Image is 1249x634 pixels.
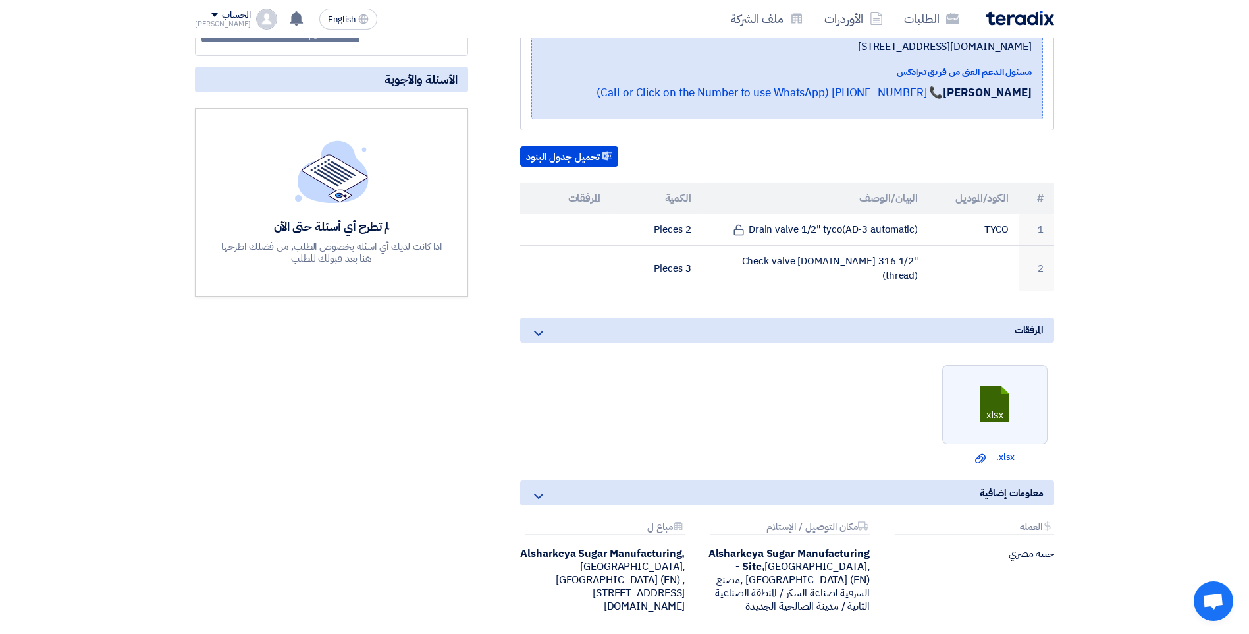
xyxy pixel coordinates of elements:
[195,20,251,28] div: [PERSON_NAME]
[520,183,611,214] th: المرفقات
[597,84,943,101] a: 📞 [PHONE_NUMBER] (Call or Click on the Number to use WhatsApp)
[611,245,702,291] td: 3 Pieces
[893,3,970,34] a: الطلبات
[928,214,1019,245] td: TYCO
[943,84,1032,101] strong: [PERSON_NAME]
[704,547,869,613] div: [GEOGRAPHIC_DATA], [GEOGRAPHIC_DATA] (EN) ,مصنع الشرقية لصناعة السكر / المنطقة الصناعية الثانية /...
[1019,214,1054,245] td: 1
[980,486,1044,500] span: معلومات إضافية
[895,521,1054,535] div: العمله
[295,140,369,202] img: empty_state_list.svg
[220,219,444,234] div: لم تطرح أي أسئلة حتى الآن
[543,23,1032,55] span: [GEOGRAPHIC_DATA], [GEOGRAPHIC_DATA] (EN) ,[STREET_ADDRESS][DOMAIN_NAME]
[222,10,250,21] div: الحساب
[928,183,1019,214] th: الكود/الموديل
[1019,183,1054,214] th: #
[720,3,814,34] a: ملف الشركة
[708,546,870,575] b: Alsharkeya Sugar Manufacturing - Site,
[525,521,685,535] div: مباع ل
[520,146,618,167] button: تحميل جدول البنود
[543,65,1032,79] div: مسئول الدعم الفني من فريق تيرادكس
[946,451,1044,464] a: __.xlsx
[814,3,893,34] a: الأوردرات
[890,547,1054,560] div: جنيه مصري
[220,241,444,264] div: اذا كانت لديك أي اسئلة بخصوص الطلب, من فضلك اطرحها هنا بعد قبولك للطلب
[611,183,702,214] th: الكمية
[702,183,929,214] th: البيان/الوصف
[611,214,702,245] td: 2 Pieces
[328,15,356,24] span: English
[385,72,458,87] span: الأسئلة والأجوبة
[520,546,685,562] b: Alsharkeya Sugar Manufacturing,
[1019,245,1054,291] td: 2
[710,521,869,535] div: مكان التوصيل / الإستلام
[1194,581,1233,621] div: Open chat
[256,9,277,30] img: profile_test.png
[702,214,929,245] td: Drain valve 1/2" tyco(AD-3 automatic)
[986,11,1054,26] img: Teradix logo
[319,9,377,30] button: English
[1015,323,1044,337] span: المرفقات
[702,245,929,291] td: Check valve [DOMAIN_NAME] 316 1/2"(thread)
[520,547,685,613] div: [GEOGRAPHIC_DATA], [GEOGRAPHIC_DATA] (EN) ,[STREET_ADDRESS][DOMAIN_NAME]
